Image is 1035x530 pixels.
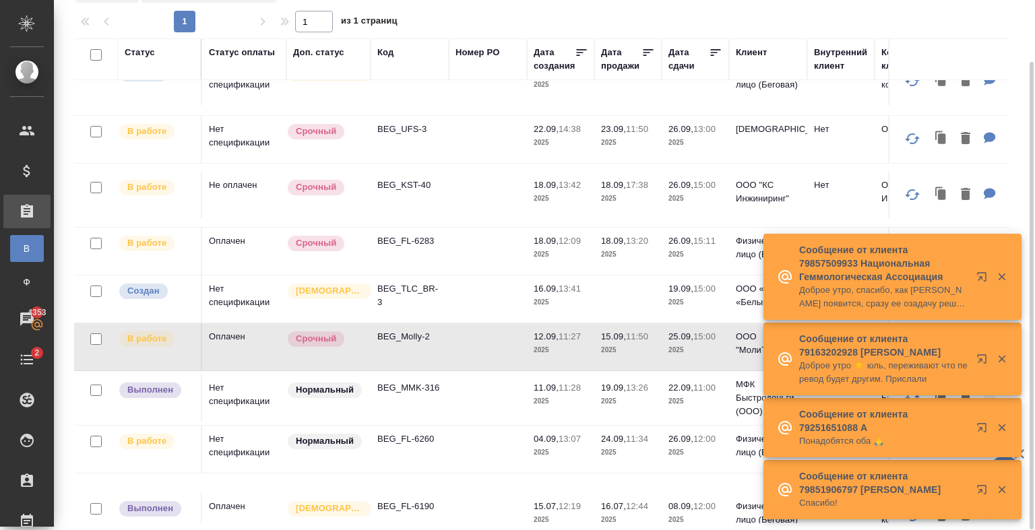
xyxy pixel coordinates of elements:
p: 13:20 [626,236,648,246]
p: 2025 [534,136,588,150]
p: 26.09, [668,180,693,190]
p: 11:28 [559,383,581,393]
p: BEG_TLC_BR-3 [377,282,442,309]
p: ООО "КС Инжиниринг" [736,178,801,205]
p: 11.09, [534,383,559,393]
span: Ф [17,275,37,289]
p: 2025 [534,296,588,309]
p: 15:00 [693,180,716,190]
p: ООО "МолиТренд" [736,330,801,357]
div: Контрагент клиента [881,46,946,73]
p: Нет [814,123,868,136]
div: Выставляется автоматически, если на указанный объем услуг необходимо больше времени в стандартном... [286,234,364,253]
p: 2025 [668,296,722,309]
td: Нет спецификации [202,116,286,163]
span: В [17,242,37,255]
p: 15:11 [693,236,716,246]
div: Доп. статус [293,46,344,59]
p: Срочный [296,125,336,138]
p: 13:26 [626,383,648,393]
p: 18.09, [601,180,626,190]
p: Сообщение от клиента 79163202928 [PERSON_NAME] [799,332,968,359]
p: Нормальный [296,383,354,397]
p: 26.09, [668,434,693,444]
p: [DEMOGRAPHIC_DATA] [296,502,363,515]
button: Закрыть [988,271,1015,283]
p: 2025 [534,248,588,261]
button: Удалить [954,67,977,95]
div: Дата сдачи [668,46,709,73]
p: 18.09, [534,180,559,190]
p: 12:09 [559,236,581,246]
p: BEG_Molly-2 [377,330,442,343]
p: 14:38 [559,124,581,134]
p: 12.09, [534,331,559,341]
button: Закрыть [988,353,1015,365]
p: 2025 [601,395,655,408]
p: 2025 [668,513,722,527]
p: BEG_FL-6190 [377,500,442,513]
p: 15:00 [693,331,716,341]
a: 2 [3,343,51,376]
div: Клиент [736,46,767,59]
p: 11:50 [626,124,648,134]
button: Открыть в новой вкладке [968,414,1001,446]
a: 4353 [3,302,51,336]
span: из 1 страниц [341,13,398,32]
p: 25.09, [668,331,693,341]
p: 22.09, [668,383,693,393]
div: Код [377,46,394,59]
p: 11:27 [559,331,581,341]
p: В работе [127,125,166,138]
p: 2025 [601,343,655,357]
div: Статус оплаты [209,46,275,59]
p: 2025 [668,395,722,408]
button: Клонировать [929,125,954,153]
p: Выполнен [127,383,173,397]
p: 15.09, [601,331,626,341]
div: Внутренний клиент [814,46,868,73]
p: 2025 [668,192,722,205]
p: 2025 [601,446,655,459]
p: Срочный [296,236,336,250]
p: 24.09, [601,434,626,444]
p: 2025 [668,343,722,357]
div: Выставляется автоматически, если на указанный объем услуг необходимо больше времени в стандартном... [286,178,364,197]
p: В работе [127,180,166,194]
div: Выставляется автоматически, если на указанный объем услуг необходимо больше времени в стандартном... [286,330,364,348]
p: 16.09, [534,284,559,294]
div: Выставляет ПМ после принятия заказа от КМа [118,432,194,451]
div: Выставляет ПМ после принятия заказа от КМа [118,123,194,141]
td: Нет спецификации [202,426,286,473]
div: Выставляется автоматически, если на указанный объем услуг необходимо больше времени в стандартном... [286,123,364,141]
p: BEG_FL-6283 [377,234,442,248]
p: BEG_FL-6260 [377,432,442,446]
button: Закрыть [988,484,1015,496]
p: 15:00 [693,284,716,294]
button: Удалить [954,181,977,209]
p: 2025 [534,513,588,527]
p: 22.09, [534,124,559,134]
p: 2025 [601,136,655,150]
div: Дата продажи [601,46,641,73]
p: 11:34 [626,434,648,444]
td: Нет спецификации [202,58,286,105]
p: [DEMOGRAPHIC_DATA] [296,284,363,298]
p: [DEMOGRAPHIC_DATA] [736,123,801,136]
p: 13:41 [559,284,581,294]
p: 12:44 [626,501,648,511]
p: Доброе утро ☀️ юль, переживают что перевод будет другим. Прислали [799,359,968,386]
p: В работе [127,332,166,345]
p: 2025 [668,446,722,459]
p: Физическое лицо (Беговая) [736,234,801,261]
p: 15.07, [534,501,559,511]
p: 12:19 [559,501,581,511]
p: 19.09, [601,383,626,393]
button: Клонировать [929,67,954,95]
td: Нет спецификации [202,374,286,422]
p: ООО "КС Инжиниринг" [881,178,946,205]
button: Обновить [896,178,929,211]
p: Сообщение от клиента 79251651088 A [799,407,968,434]
a: Ф [10,269,44,296]
div: Статус по умолчанию для стандартных заказов [286,381,364,399]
